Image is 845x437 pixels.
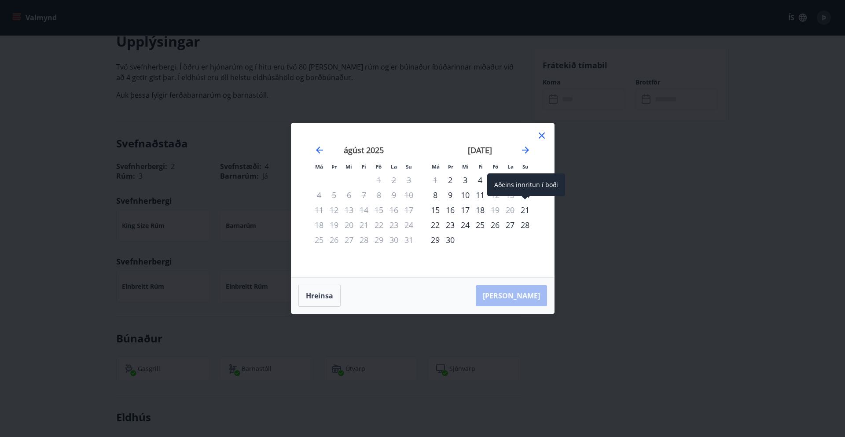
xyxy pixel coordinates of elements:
td: Choose þriðjudagur, 30. september 2025 as your check-in date. It’s available. [443,232,458,247]
td: Not available. sunnudagur, 10. ágúst 2025 [401,187,416,202]
td: Not available. mánudagur, 18. ágúst 2025 [312,217,327,232]
div: 24 [458,217,473,232]
div: 5 [488,173,503,187]
div: 9 [443,187,458,202]
td: Not available. föstudagur, 8. ágúst 2025 [371,187,386,202]
td: Not available. laugardagur, 20. september 2025 [503,202,518,217]
div: 10 [458,187,473,202]
div: Calendar [302,134,544,267]
div: 23 [443,217,458,232]
td: Choose sunnudagur, 21. september 2025 as your check-in date. It’s available. [518,202,533,217]
button: Hreinsa [298,285,341,307]
td: Not available. laugardagur, 6. september 2025 [503,173,518,187]
small: Su [522,163,529,170]
td: Not available. fimmtudagur, 7. ágúst 2025 [356,187,371,202]
td: Choose sunnudagur, 28. september 2025 as your check-in date. It’s available. [518,217,533,232]
td: Choose föstudagur, 26. september 2025 as your check-in date. It’s available. [488,217,503,232]
div: Aðeins útritun í boði [503,173,518,187]
td: Not available. mánudagur, 4. ágúst 2025 [312,187,327,202]
small: Má [432,163,440,170]
td: Not available. sunnudagur, 31. ágúst 2025 [401,232,416,247]
td: Not available. sunnudagur, 24. ágúst 2025 [401,217,416,232]
div: 22 [428,217,443,232]
div: 28 [518,217,533,232]
td: Choose miðvikudagur, 24. september 2025 as your check-in date. It’s available. [458,217,473,232]
td: Choose miðvikudagur, 3. september 2025 as your check-in date. It’s available. [458,173,473,187]
td: Choose fimmtudagur, 18. september 2025 as your check-in date. It’s available. [473,202,488,217]
small: Fö [492,163,498,170]
td: Choose föstudagur, 5. september 2025 as your check-in date. It’s available. [488,173,503,187]
small: Fö [376,163,382,170]
small: Mi [345,163,352,170]
div: 25 [473,217,488,232]
div: 15 [428,202,443,217]
td: Not available. sunnudagur, 17. ágúst 2025 [401,202,416,217]
td: Not available. mánudagur, 1. september 2025 [428,173,443,187]
td: Not available. mánudagur, 11. ágúst 2025 [312,202,327,217]
div: Aðeins innritun í boði [487,173,565,196]
td: Choose mánudagur, 22. september 2025 as your check-in date. It’s available. [428,217,443,232]
small: Má [315,163,323,170]
td: Choose þriðjudagur, 9. september 2025 as your check-in date. It’s available. [443,187,458,202]
td: Not available. föstudagur, 15. ágúst 2025 [371,202,386,217]
td: Not available. laugardagur, 9. ágúst 2025 [386,187,401,202]
div: Aðeins innritun í boði [443,173,458,187]
td: Not available. föstudagur, 22. ágúst 2025 [371,217,386,232]
td: Choose fimmtudagur, 25. september 2025 as your check-in date. It’s available. [473,217,488,232]
strong: [DATE] [468,145,492,155]
small: La [391,163,397,170]
div: 26 [488,217,503,232]
td: Not available. laugardagur, 16. ágúst 2025 [386,202,401,217]
div: 29 [428,232,443,247]
td: Choose fimmtudagur, 4. september 2025 as your check-in date. It’s available. [473,173,488,187]
td: Choose þriðjudagur, 2. september 2025 as your check-in date. It’s available. [443,173,458,187]
td: Choose mánudagur, 29. september 2025 as your check-in date. It’s available. [428,232,443,247]
td: Choose þriðjudagur, 23. september 2025 as your check-in date. It’s available. [443,217,458,232]
td: Not available. föstudagur, 19. september 2025 [488,202,503,217]
div: Aðeins innritun í boði [518,202,533,217]
td: Not available. miðvikudagur, 20. ágúst 2025 [342,217,356,232]
td: Not available. fimmtudagur, 14. ágúst 2025 [356,202,371,217]
div: 17 [458,202,473,217]
td: Not available. mánudagur, 25. ágúst 2025 [312,232,327,247]
div: Aðeins útritun í boði [488,202,503,217]
div: 11 [473,187,488,202]
small: Fi [478,163,483,170]
small: Mi [462,163,469,170]
td: Not available. föstudagur, 1. ágúst 2025 [371,173,386,187]
small: Þr [331,163,337,170]
td: Choose sunnudagur, 7. september 2025 as your check-in date. It’s available. [518,173,533,187]
td: Not available. þriðjudagur, 19. ágúst 2025 [327,217,342,232]
small: Þr [448,163,453,170]
td: Not available. þriðjudagur, 12. ágúst 2025 [327,202,342,217]
td: Not available. miðvikudagur, 13. ágúst 2025 [342,202,356,217]
div: 16 [443,202,458,217]
small: La [507,163,514,170]
div: 4 [473,173,488,187]
td: Choose miðvikudagur, 17. september 2025 as your check-in date. It’s available. [458,202,473,217]
div: 30 [443,232,458,247]
div: Aðeins innritun í boði [518,173,533,187]
td: Not available. þriðjudagur, 5. ágúst 2025 [327,187,342,202]
td: Not available. sunnudagur, 3. ágúst 2025 [401,173,416,187]
strong: ágúst 2025 [344,145,384,155]
small: Fi [362,163,366,170]
td: Choose mánudagur, 15. september 2025 as your check-in date. It’s available. [428,202,443,217]
td: Not available. miðvikudagur, 27. ágúst 2025 [342,232,356,247]
div: 18 [473,202,488,217]
td: Not available. föstudagur, 29. ágúst 2025 [371,232,386,247]
td: Choose miðvikudagur, 10. september 2025 as your check-in date. It’s available. [458,187,473,202]
td: Choose laugardagur, 27. september 2025 as your check-in date. It’s available. [503,217,518,232]
td: Not available. laugardagur, 2. ágúst 2025 [386,173,401,187]
small: Su [406,163,412,170]
td: Choose fimmtudagur, 11. september 2025 as your check-in date. It’s available. [473,187,488,202]
td: Not available. þriðjudagur, 26. ágúst 2025 [327,232,342,247]
td: Not available. miðvikudagur, 6. ágúst 2025 [342,187,356,202]
td: Not available. fimmtudagur, 21. ágúst 2025 [356,217,371,232]
div: Move forward to switch to the next month. [520,145,531,155]
td: Choose þriðjudagur, 16. september 2025 as your check-in date. It’s available. [443,202,458,217]
td: Choose mánudagur, 8. september 2025 as your check-in date. It’s available. [428,187,443,202]
td: Not available. fimmtudagur, 28. ágúst 2025 [356,232,371,247]
div: 27 [503,217,518,232]
div: 3 [458,173,473,187]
